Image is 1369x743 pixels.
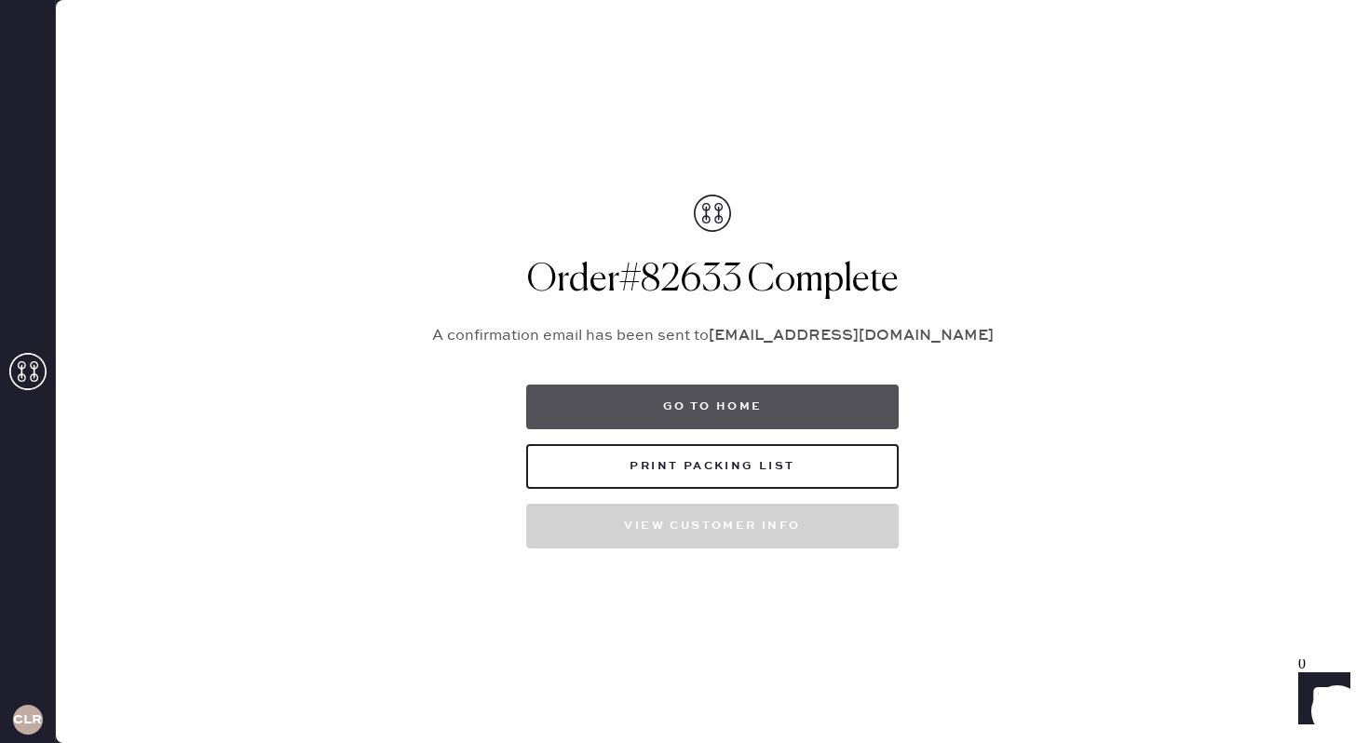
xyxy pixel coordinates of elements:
[410,325,1015,347] p: A confirmation email has been sent to
[709,327,994,344] strong: [EMAIL_ADDRESS][DOMAIN_NAME]
[526,504,899,548] button: View customer info
[410,258,1015,303] h1: Order # 82633 Complete
[526,385,899,429] button: Go to home
[1281,659,1361,739] iframe: Front Chat
[526,444,899,489] button: Print Packing List
[13,713,42,726] h3: CLR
